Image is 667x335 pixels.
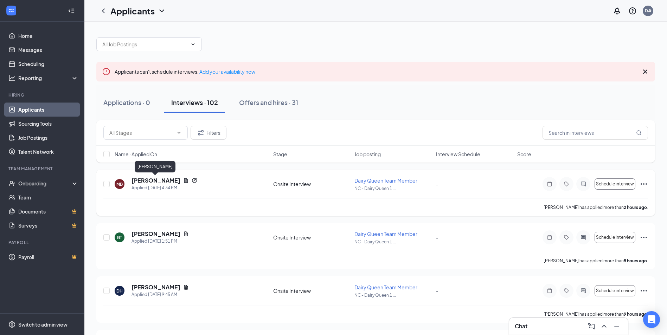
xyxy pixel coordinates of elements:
[116,181,123,187] div: MB
[641,67,649,76] svg: Cross
[545,181,554,187] svg: Note
[600,322,608,330] svg: ChevronUp
[190,41,196,47] svg: ChevronDown
[354,185,431,191] p: NC - Dairy Queen 1 ...
[354,292,431,298] p: NC - Dairy Queen 1 ...
[199,68,255,75] a: Add your availability now
[183,178,189,183] svg: Document
[273,151,287,158] span: Stage
[544,258,648,264] p: [PERSON_NAME] has applied more than .
[543,126,648,140] input: Search in interviews
[18,180,72,187] div: Onboarding
[624,258,647,263] b: 5 hours ago
[595,178,635,190] button: Schedule interview
[18,250,78,264] a: PayrollCrown
[579,235,588,240] svg: ActiveChat
[18,103,78,117] a: Applicants
[640,287,648,295] svg: Ellipses
[99,7,108,15] svg: ChevronLeft
[545,235,554,240] svg: Note
[613,7,621,15] svg: Notifications
[239,98,298,107] div: Offers and hires · 31
[109,129,173,137] input: All Stages
[354,151,381,158] span: Job posting
[587,322,596,330] svg: ComposeMessage
[273,234,350,241] div: Onsite Interview
[158,7,166,15] svg: ChevronDown
[8,321,15,328] svg: Settings
[643,311,660,328] div: Open Intercom Messenger
[613,322,621,330] svg: Minimize
[8,180,15,187] svg: UserCheck
[640,180,648,188] svg: Ellipses
[562,235,571,240] svg: Tag
[436,234,438,241] span: -
[562,181,571,187] svg: Tag
[544,204,648,210] p: [PERSON_NAME] has applied more than .
[354,284,417,290] span: Dairy Queen Team Member
[596,182,634,186] span: Schedule interview
[545,288,554,294] svg: Note
[115,151,157,158] span: Name · Applied On
[436,288,438,294] span: -
[18,117,78,131] a: Sourcing Tools
[628,7,637,15] svg: QuestionInfo
[586,321,597,332] button: ComposeMessage
[103,98,150,107] div: Applications · 0
[624,311,647,317] b: 9 hours ago
[595,285,635,296] button: Schedule interview
[595,232,635,243] button: Schedule interview
[544,311,648,317] p: [PERSON_NAME] has applied more than .
[183,231,189,237] svg: Document
[436,151,480,158] span: Interview Schedule
[562,288,571,294] svg: Tag
[354,177,417,184] span: Dairy Queen Team Member
[132,177,180,184] h5: [PERSON_NAME]
[176,130,182,136] svg: ChevronDown
[18,321,68,328] div: Switch to admin view
[197,129,205,137] svg: Filter
[183,284,189,290] svg: Document
[579,288,588,294] svg: ActiveChat
[354,239,431,245] p: NC - Dairy Queen 1 ...
[18,204,78,218] a: DocumentsCrown
[517,151,531,158] span: Score
[132,184,197,191] div: Applied [DATE] 4:34 PM
[132,230,180,238] h5: [PERSON_NAME]
[18,131,78,145] a: Job Postings
[436,181,438,187] span: -
[18,74,79,81] div: Reporting
[598,321,610,332] button: ChevronUp
[354,231,417,237] span: Dairy Queen Team Member
[273,287,350,294] div: Onsite Interview
[8,92,77,98] div: Hiring
[8,74,15,81] svg: Analysis
[18,43,78,57] a: Messages
[18,29,78,43] a: Home
[110,5,155,17] h1: Applicants
[624,205,647,210] b: 2 hours ago
[8,239,77,245] div: Payroll
[645,8,652,14] div: D#
[8,7,15,14] svg: WorkstreamLogo
[132,238,189,245] div: Applied [DATE] 1:51 PM
[611,321,622,332] button: Minimize
[579,181,588,187] svg: ActiveChat
[8,166,77,172] div: Team Management
[132,291,189,298] div: Applied [DATE] 9:45 AM
[132,283,180,291] h5: [PERSON_NAME]
[115,68,255,75] span: Applicants can't schedule interviews.
[596,288,634,293] span: Schedule interview
[116,288,123,294] div: DH
[18,218,78,232] a: SurveysCrown
[171,98,218,107] div: Interviews · 102
[192,178,197,183] svg: Reapply
[68,7,75,14] svg: Collapse
[135,161,175,172] div: [PERSON_NAME]
[117,235,122,241] div: BT
[18,190,78,204] a: Team
[102,40,187,48] input: All Job Postings
[18,57,78,71] a: Scheduling
[515,322,527,330] h3: Chat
